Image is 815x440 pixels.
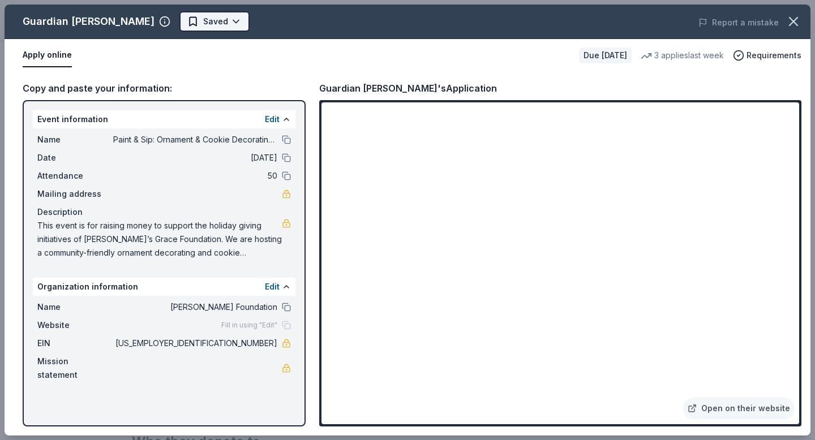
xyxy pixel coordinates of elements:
span: 50 [113,169,277,183]
span: Saved [203,15,228,28]
span: [PERSON_NAME] Foundation [113,300,277,314]
span: Website [37,318,113,332]
button: Edit [265,113,280,126]
span: Attendance [37,169,113,183]
span: Mission statement [37,355,113,382]
button: Requirements [733,49,801,62]
a: Open on their website [683,397,795,420]
div: Description [37,205,291,219]
span: [DATE] [113,151,277,165]
span: EIN [37,337,113,350]
span: [US_EMPLOYER_IDENTIFICATION_NUMBER] [113,337,277,350]
div: Event information [33,110,295,128]
div: 3 applies last week [641,49,724,62]
div: Due [DATE] [579,48,632,63]
span: Paint & Sip: Ornament & Cookie Decorating Night [113,133,277,146]
div: Copy and paste your information: [23,81,306,96]
div: Guardian [PERSON_NAME] [23,12,155,31]
span: Fill in using "Edit" [221,321,277,330]
span: This event is for raising money to support the holiday giving initiatives of [PERSON_NAME]’s Grac... [37,219,282,260]
span: Requirements [747,49,801,62]
span: Date [37,151,113,165]
div: Organization information [33,278,295,296]
span: Name [37,133,113,146]
button: Apply online [23,44,72,67]
span: Name [37,300,113,314]
button: Report a mistake [698,16,779,29]
div: Guardian [PERSON_NAME]'s Application [319,81,497,96]
span: Mailing address [37,187,113,201]
button: Saved [179,11,250,32]
button: Edit [265,280,280,294]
